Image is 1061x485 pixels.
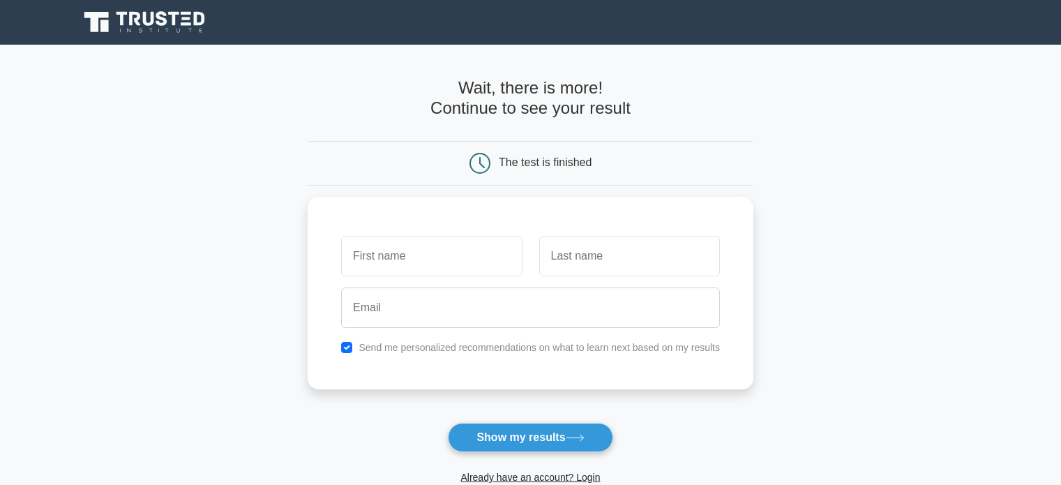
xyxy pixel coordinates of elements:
a: Already have an account? Login [460,472,600,483]
button: Show my results [448,423,612,452]
input: Email [341,288,720,328]
div: The test is finished [499,156,592,168]
input: Last name [539,236,720,276]
h4: Wait, there is more! Continue to see your result [308,78,753,119]
input: First name [341,236,522,276]
label: Send me personalized recommendations on what to learn next based on my results [359,342,720,353]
